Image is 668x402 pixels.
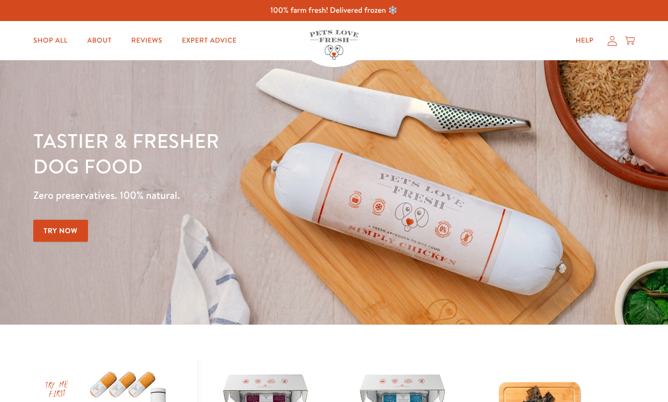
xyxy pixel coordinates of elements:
[33,128,434,179] h1: Tastier & fresher dog food
[79,31,119,50] a: About
[33,220,88,242] a: Try Now
[25,31,75,50] a: Shop All
[124,31,170,50] a: Reviews
[310,30,358,60] img: Pets Love Fresh
[33,187,434,204] p: Zero preservatives. 100% natural.
[174,31,245,50] a: Expert Advice
[568,31,601,50] a: Help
